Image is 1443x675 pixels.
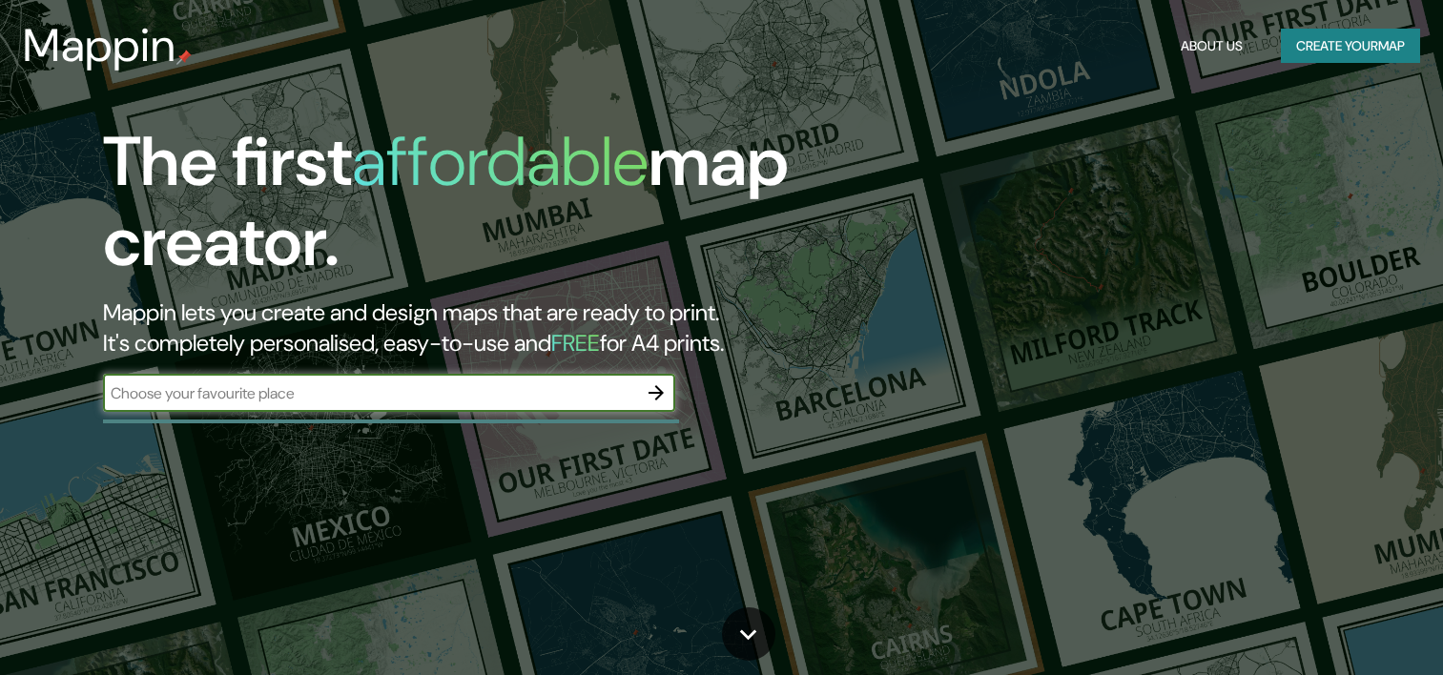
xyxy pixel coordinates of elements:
img: mappin-pin [176,50,192,65]
h3: Mappin [23,19,176,72]
input: Choose your favourite place [103,382,637,404]
h2: Mappin lets you create and design maps that are ready to print. It's completely personalised, eas... [103,297,825,358]
h1: affordable [352,117,649,206]
h5: FREE [551,328,600,358]
button: About Us [1173,29,1250,64]
button: Create yourmap [1281,29,1420,64]
h1: The first map creator. [103,122,825,297]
